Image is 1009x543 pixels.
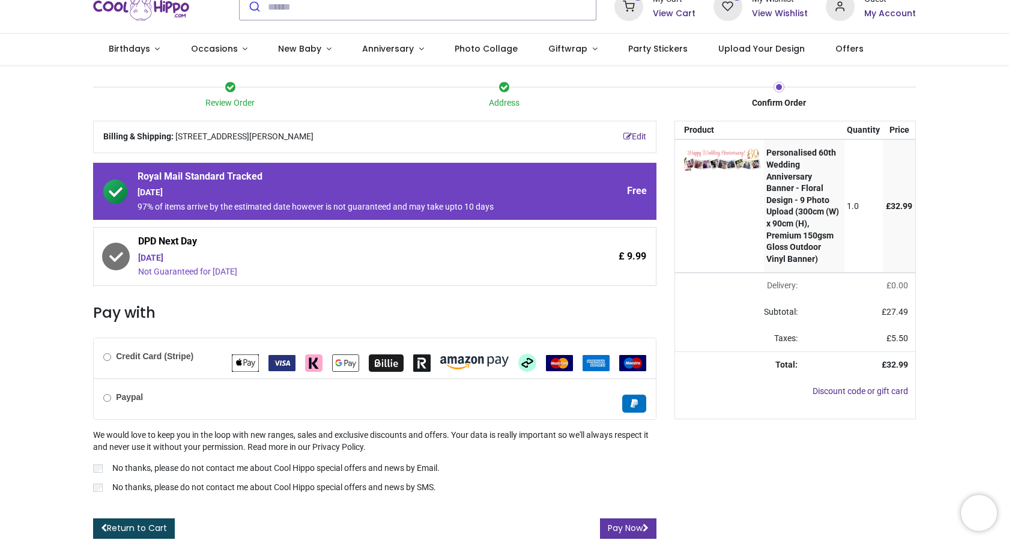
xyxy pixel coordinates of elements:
[518,357,536,367] span: Afterpay Clearpay
[232,357,259,367] span: Apple Pay
[93,484,103,492] input: No thanks, please do not contact me about Cool Hippo special offers and news by SMS.
[891,281,908,290] span: 0.00
[886,333,908,343] span: £
[455,43,518,55] span: Photo Collage
[886,307,908,317] span: 27.49
[891,201,912,211] span: 32.99
[641,97,916,109] div: Confirm Order
[413,357,431,367] span: Revolut Pay
[369,357,404,367] span: Billie
[368,97,642,109] div: Address
[752,8,808,20] a: View Wishlist
[268,355,295,371] img: VISA
[518,354,536,372] img: Afterpay Clearpay
[623,131,646,143] a: Edit
[628,43,688,55] span: Party Stickers
[619,355,646,371] img: Maestro
[766,148,839,263] strong: Personalised 60th Wedding Anniversary Banner - Floral Design - 9 Photo Upload (300cm (W) x 90cm (...
[440,356,509,369] img: Amazon Pay
[675,273,805,299] td: Delivery will be updated after choosing a new delivery method
[886,360,908,369] span: 32.99
[600,518,656,539] button: Pay Now
[103,132,174,141] b: Billing & Shipping:
[138,187,545,199] div: [DATE]
[583,355,610,371] img: American Express
[653,8,695,20] a: View Cart
[332,354,359,372] img: Google Pay
[886,201,912,211] span: £
[847,201,880,213] div: 1.0
[622,395,646,413] img: Paypal
[440,357,509,367] span: Amazon Pay
[548,43,587,55] span: Giftwrap
[882,360,908,369] strong: £
[103,394,111,402] input: Paypal
[109,43,150,55] span: Birthdays
[232,354,259,372] img: Apple Pay
[622,398,646,408] span: Paypal
[886,281,908,290] span: £
[138,170,545,187] span: Royal Mail Standard Tracked
[684,147,761,171] img: F2qhP+xcqgveAAAAAElFTkSuQmCC
[138,201,545,213] div: 97% of items arrive by the estimated date however is not guaranteed and may take upto 10 days
[263,34,347,65] a: New Baby
[191,43,238,55] span: Occasions
[175,131,314,143] span: [STREET_ADDRESS][PERSON_NAME]
[675,299,805,326] td: Subtotal:
[775,360,798,369] strong: Total:
[93,303,656,323] h3: Pay with
[714,1,742,11] a: 0
[627,184,647,198] span: Free
[305,354,323,372] img: Klarna
[619,250,646,263] span: £ 9.99
[138,252,545,264] div: [DATE]
[546,355,573,371] img: MasterCard
[844,121,883,139] th: Quantity
[864,8,916,20] a: My Account
[675,326,805,352] td: Taxes:
[675,121,764,139] th: Product
[116,392,143,402] b: Paypal
[835,43,864,55] span: Offers
[112,482,436,494] p: No thanks, please do not contact me about Cool Hippo special offers and news by SMS.
[718,43,805,55] span: Upload Your Design
[305,357,323,367] span: Klarna
[93,464,103,473] input: No thanks, please do not contact me about Cool Hippo special offers and news by Email.
[369,354,404,372] img: Billie
[813,386,908,396] a: Discount code or gift card
[362,43,414,55] span: Anniversary
[891,333,908,343] span: 5.50
[332,357,359,367] span: Google Pay
[546,357,573,367] span: MasterCard
[103,353,111,361] input: Credit Card (Stripe)
[112,463,440,475] p: No thanks, please do not contact me about Cool Hippo special offers and news by Email.
[268,357,295,367] span: VISA
[278,43,321,55] span: New Baby
[138,266,545,278] div: Not Guaranteed for [DATE]
[175,34,263,65] a: Occasions
[583,357,610,367] span: American Express
[93,518,175,539] a: Return to Cart
[347,34,439,65] a: Anniversary
[93,97,368,109] div: Review Order
[883,121,915,139] th: Price
[138,235,545,252] span: DPD Next Day
[619,357,646,367] span: Maestro
[614,1,643,11] a: 1
[961,495,997,531] iframe: Brevo live chat
[413,354,431,372] img: Revolut Pay
[93,429,656,496] div: We would love to keep you in the loop with new ranges, sales and exclusive discounts and offers. ...
[116,351,193,361] b: Credit Card (Stripe)
[882,307,908,317] span: £
[533,34,613,65] a: Giftwrap
[93,34,175,65] a: Birthdays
